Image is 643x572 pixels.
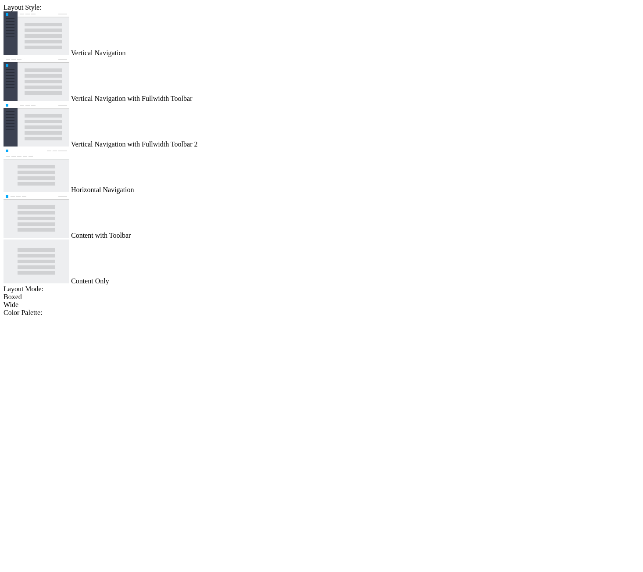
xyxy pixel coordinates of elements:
md-radio-button: Vertical Navigation with Fullwidth Toolbar 2 [4,103,639,148]
span: Horizontal Navigation [71,186,134,193]
md-radio-button: Content with Toolbar [4,194,639,240]
md-radio-button: Horizontal Navigation [4,148,639,194]
span: Vertical Navigation with Fullwidth Toolbar [71,95,193,102]
md-radio-button: Boxed [4,293,639,301]
span: Vertical Navigation with Fullwidth Toolbar 2 [71,140,198,148]
img: vertical-nav-with-full-toolbar-2.jpg [4,103,69,147]
img: vertical-nav.jpg [4,11,69,55]
img: content-only.jpg [4,240,69,283]
img: vertical-nav-with-full-toolbar.jpg [4,57,69,101]
span: Content with Toolbar [71,232,131,239]
div: Layout Mode: [4,285,639,293]
md-radio-button: Vertical Navigation [4,11,639,57]
img: horizontal-nav.jpg [4,148,69,192]
div: Layout Style: [4,4,639,11]
md-radio-button: Vertical Navigation with Fullwidth Toolbar [4,57,639,103]
md-radio-button: Wide [4,301,639,309]
span: Vertical Navigation [71,49,126,57]
span: Content Only [71,277,109,285]
div: Color Palette: [4,309,639,317]
md-radio-button: Content Only [4,240,639,285]
img: content-with-toolbar.jpg [4,194,69,238]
